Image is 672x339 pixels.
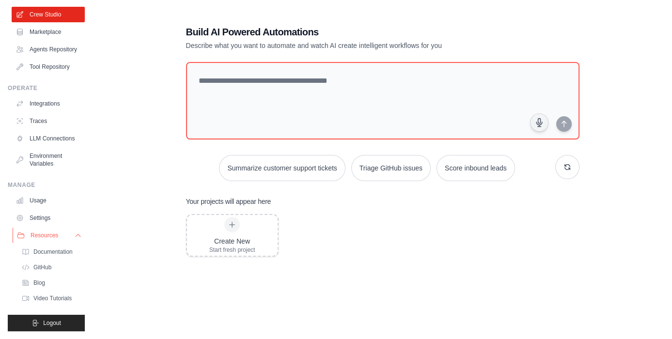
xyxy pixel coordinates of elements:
button: Triage GitHub issues [351,155,431,181]
a: LLM Connections [12,131,85,146]
h3: Your projects will appear here [186,197,271,206]
h1: Build AI Powered Automations [186,25,512,39]
div: Manage [8,181,85,189]
button: Get new suggestions [555,155,579,179]
a: Tool Repository [12,59,85,75]
span: Resources [31,231,58,239]
a: Video Tutorials [17,292,85,305]
span: Documentation [33,248,73,256]
button: Click to speak your automation idea [530,113,548,132]
a: GitHub [17,261,85,274]
a: Traces [12,113,85,129]
a: Environment Variables [12,148,85,171]
a: Usage [12,193,85,208]
a: Settings [12,210,85,226]
iframe: Chat Widget [624,293,672,339]
a: Integrations [12,96,85,111]
span: Logout [43,319,61,327]
span: Video Tutorials [33,294,72,302]
a: Crew Studio [12,7,85,22]
button: Summarize customer support tickets [219,155,345,181]
button: Logout [8,315,85,331]
div: Create New [209,236,255,246]
div: Start fresh project [209,246,255,254]
span: GitHub [33,263,51,271]
a: Blog [17,276,85,290]
div: Operate [8,84,85,92]
a: Marketplace [12,24,85,40]
span: Blog [33,279,45,287]
a: Agents Repository [12,42,85,57]
button: Score inbound leads [437,155,515,181]
a: Documentation [17,245,85,259]
button: Resources [13,228,86,243]
p: Describe what you want to automate and watch AI create intelligent workflows for you [186,41,512,50]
